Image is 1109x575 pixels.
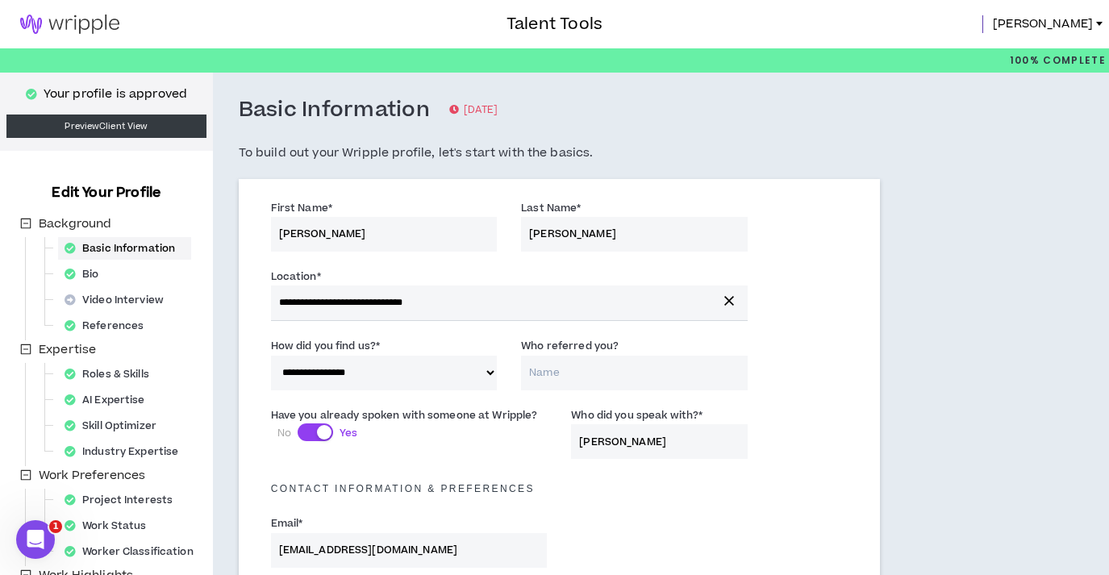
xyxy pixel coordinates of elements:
[521,356,748,390] input: Name
[58,237,191,260] div: Basic Information
[39,215,111,232] span: Background
[35,466,148,485] span: Work Preferences
[16,520,55,559] iframe: Intercom live chat
[39,341,96,358] span: Expertise
[58,540,210,563] div: Worker Classification
[6,115,206,138] a: PreviewClient View
[271,333,381,359] label: How did you find us?
[1010,48,1106,73] p: 100%
[571,402,703,428] label: Who did you speak with?
[45,183,167,202] h3: Edit Your Profile
[449,102,498,119] p: [DATE]
[271,264,321,290] label: Location
[340,426,357,440] span: Yes
[58,489,189,511] div: Project Interests
[259,483,860,494] h5: Contact Information & preferences
[35,215,115,234] span: Background
[271,217,498,252] input: First Name
[993,15,1093,33] span: [PERSON_NAME]
[58,515,162,537] div: Work Status
[271,402,538,428] label: Have you already spoken with someone at Wripple?
[20,218,31,229] span: minus-square
[44,85,187,103] p: Your profile is approved
[58,363,165,385] div: Roles & Skills
[521,195,581,221] label: Last Name
[58,389,161,411] div: AI Expertise
[20,344,31,355] span: minus-square
[58,440,194,463] div: Industry Expertise
[271,533,548,568] input: Enter Email
[1040,53,1106,68] span: Complete
[58,263,115,285] div: Bio
[271,195,332,221] label: First Name
[58,415,173,437] div: Skill Optimizer
[239,97,430,124] h3: Basic Information
[58,315,160,337] div: References
[521,217,748,252] input: Last Name
[35,340,99,360] span: Expertise
[507,12,602,36] h3: Talent Tools
[58,289,180,311] div: Video Interview
[571,424,747,459] input: Wripple employee's name
[49,520,62,533] span: 1
[39,467,145,484] span: Work Preferences
[20,469,31,481] span: minus-square
[239,144,880,163] h5: To build out your Wripple profile, let's start with the basics.
[298,423,333,441] button: NoYes
[271,510,303,536] label: Email
[277,426,291,440] span: No
[521,333,619,359] label: Who referred you?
